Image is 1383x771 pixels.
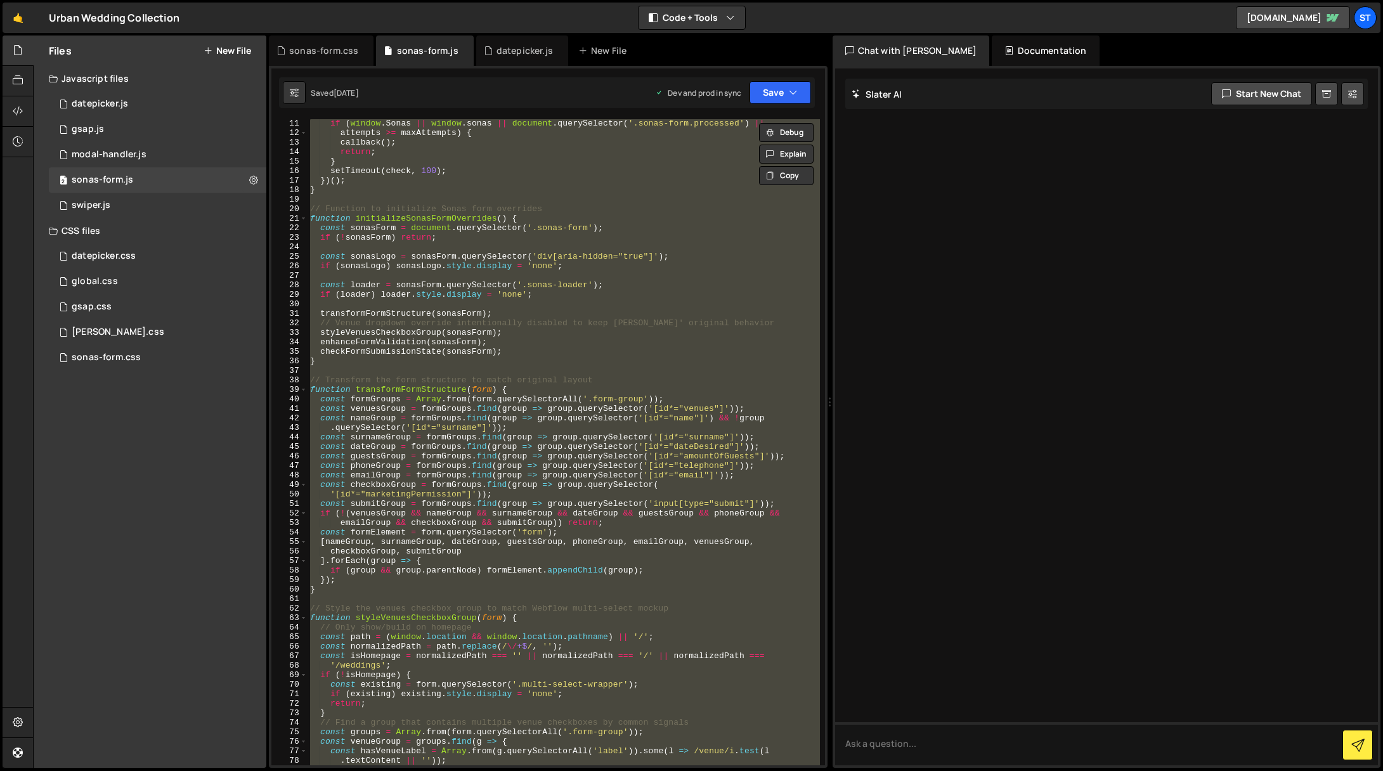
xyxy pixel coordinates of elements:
div: global.css [72,276,118,287]
div: sonas-form.css [289,44,358,57]
div: Javascript files [34,66,266,91]
div: 54 [271,528,308,537]
div: 70 [271,680,308,689]
div: 27 [271,271,308,280]
div: 75 [271,727,308,737]
div: 30 [271,299,308,309]
div: 35 [271,347,308,356]
div: 37 [271,366,308,375]
div: 18 [271,185,308,195]
div: 17 [271,176,308,185]
div: 26 [271,261,308,271]
div: 14 [271,147,308,157]
div: 34 [271,337,308,347]
div: [DATE] [334,87,359,98]
div: modal-handler.js [72,149,146,160]
div: 51 [271,499,308,509]
div: gsap.css [72,301,112,313]
a: 🤙 [3,3,34,33]
div: CSS files [34,218,266,243]
div: 42 [271,413,308,423]
div: 61 [271,594,308,604]
div: 44 [271,432,308,442]
div: Urban Wedding Collection [49,10,179,25]
div: 53 [271,518,308,528]
div: 12 [271,128,308,138]
div: 43 [271,423,308,432]
div: 39 [271,385,308,394]
div: 67 [271,651,308,661]
button: Copy [759,166,814,185]
div: 28 [271,280,308,290]
div: sonas-form.css [72,352,141,363]
div: 77 [271,746,308,756]
div: 72 [271,699,308,708]
div: 69 [271,670,308,680]
div: 38 [271,375,308,385]
div: 16370/44370.js [49,167,266,193]
div: 76 [271,737,308,746]
div: 16370/44267.js [49,193,266,218]
div: [PERSON_NAME].css [72,327,164,338]
div: gsap.js [72,124,104,135]
div: 45 [271,442,308,451]
div: 60 [271,585,308,594]
button: Code + Tools [639,6,745,29]
div: 65 [271,632,308,642]
div: 78 [271,756,308,765]
div: 31 [271,309,308,318]
div: 62 [271,604,308,613]
div: 74 [271,718,308,727]
div: 11 [271,119,308,128]
div: Documentation [992,36,1099,66]
button: Debug [759,123,814,142]
div: datepicker.js [72,98,128,110]
div: 59 [271,575,308,585]
div: 19 [271,195,308,204]
div: 22 [271,223,308,233]
div: 16370/44271.css [49,269,266,294]
div: 36 [271,356,308,366]
div: sonas-form.js [72,174,133,186]
div: Saved [311,87,359,98]
a: [DOMAIN_NAME] [1236,6,1350,29]
div: 16 [271,166,308,176]
div: 33 [271,328,308,337]
div: 20 [271,204,308,214]
button: Save [750,81,811,104]
div: datepicker.css [72,250,136,262]
div: 46 [271,451,308,461]
div: 63 [271,613,308,623]
div: 29 [271,290,308,299]
div: 13 [271,138,308,147]
div: 16370/44270.js [49,142,266,167]
div: datepicker.js [497,44,553,57]
div: 16370/44272.css [49,320,266,345]
div: 71 [271,689,308,699]
div: 66 [271,642,308,651]
div: 16370/44368.css [49,345,266,370]
div: 16370/44274.css [49,243,266,269]
span: 2 [60,176,67,186]
div: sonas-form.js [397,44,458,57]
div: Dev and prod in sync [655,87,741,98]
button: Start new chat [1211,82,1312,105]
div: 52 [271,509,308,518]
div: 15 [271,157,308,166]
div: 58 [271,566,308,575]
div: 50 [271,489,308,499]
div: 25 [271,252,308,261]
h2: Slater AI [852,88,902,100]
div: 49 [271,480,308,489]
div: 55 [271,537,308,547]
button: Explain [759,145,814,164]
div: 24 [271,242,308,252]
h2: Files [49,44,72,58]
div: 57 [271,556,308,566]
a: st [1354,6,1377,29]
div: Chat with [PERSON_NAME] [833,36,990,66]
div: 23 [271,233,308,242]
div: 41 [271,404,308,413]
div: 48 [271,470,308,480]
div: 47 [271,461,308,470]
